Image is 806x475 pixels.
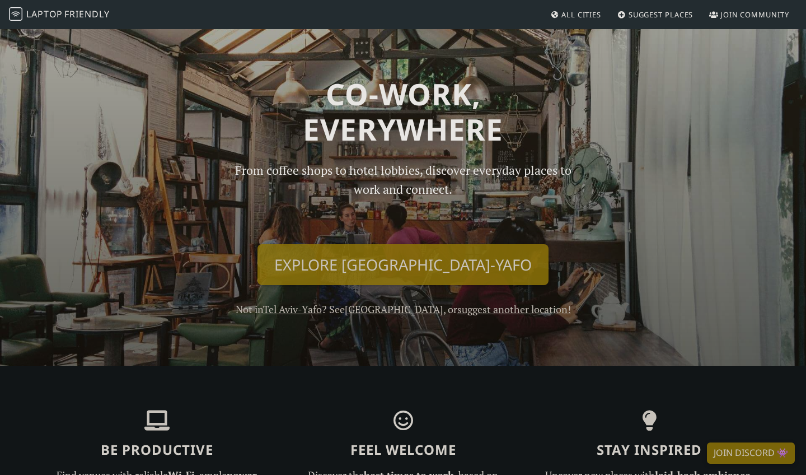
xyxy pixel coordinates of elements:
p: From coffee shops to hotel lobbies, discover everyday places to work and connect. [225,161,581,235]
span: Not in ? See , or [236,302,571,316]
h1: Co-work, Everywhere [40,76,766,147]
a: Join Community [705,4,794,25]
h3: Stay Inspired [533,442,766,458]
span: Laptop [26,8,63,20]
h3: Be Productive [40,442,273,458]
a: LaptopFriendly LaptopFriendly [9,5,110,25]
span: Friendly [64,8,109,20]
span: All Cities [561,10,601,20]
span: Suggest Places [629,10,693,20]
a: Join Discord 👾 [707,443,795,464]
a: Tel Aviv-Yafo [263,302,322,316]
h3: Feel Welcome [287,442,519,458]
a: Suggest Places [613,4,698,25]
span: Join Community [720,10,789,20]
a: [GEOGRAPHIC_DATA] [345,302,443,316]
img: LaptopFriendly [9,7,22,21]
a: Explore [GEOGRAPHIC_DATA]-Yafo [257,244,549,286]
a: All Cities [546,4,606,25]
a: suggest another location! [457,302,571,316]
